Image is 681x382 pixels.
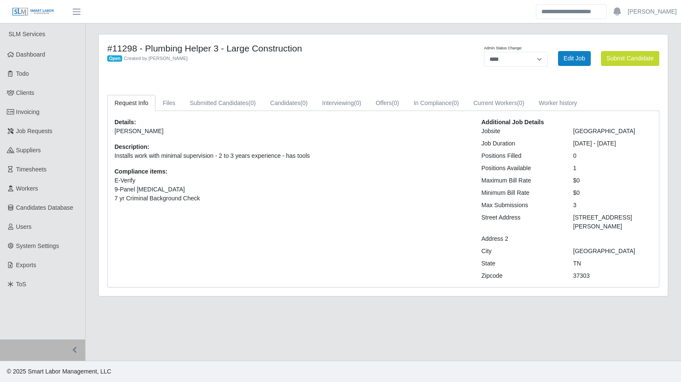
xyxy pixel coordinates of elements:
div: State [475,259,567,268]
div: [GEOGRAPHIC_DATA] [567,127,659,136]
a: Edit Job [558,51,591,66]
a: Offers [369,95,406,111]
span: Dashboard [16,51,46,58]
li: 9-Panel [MEDICAL_DATA] [114,185,469,194]
div: 1 [567,164,659,173]
span: Job Requests [16,128,53,134]
a: Interviewing [315,95,369,111]
a: [PERSON_NAME] [628,7,677,16]
li: E-Verify [114,176,469,185]
div: TN [567,259,659,268]
button: Submit Candidate [601,51,659,66]
label: Admin Status Change: [484,46,522,51]
span: Users [16,223,32,230]
span: Workers [16,185,38,192]
div: Street Address [475,213,567,231]
span: (0) [452,100,459,106]
div: 3 [567,201,659,210]
div: Positions Filled [475,151,567,160]
span: (0) [300,100,308,106]
span: Invoicing [16,108,40,115]
span: (0) [392,100,399,106]
b: Description: [114,143,149,150]
span: Candidates Database [16,204,74,211]
span: Clients [16,89,34,96]
span: SLM Services [9,31,45,37]
a: Worker history [532,95,584,111]
div: Address 2 [475,234,567,243]
a: Submitted Candidates [183,95,263,111]
div: Maximum Bill Rate [475,176,567,185]
div: [DATE] - [DATE] [567,139,659,148]
div: Jobsite [475,127,567,136]
a: In Compliance [406,95,466,111]
span: Todo [16,70,29,77]
span: © 2025 Smart Labor Management, LLC [7,368,111,375]
a: Files [155,95,183,111]
span: (0) [517,100,524,106]
div: $0 [567,176,659,185]
span: Suppliers [16,147,41,154]
a: Current Workers [466,95,532,111]
input: Search [536,4,607,19]
div: Job Duration [475,139,567,148]
b: Additional Job Details [481,119,544,125]
p: [PERSON_NAME] [114,127,469,136]
span: ToS [16,281,26,288]
div: Zipcode [475,271,567,280]
span: Timesheets [16,166,47,173]
span: Created by [PERSON_NAME] [124,56,188,61]
div: Max Submissions [475,201,567,210]
span: (0) [249,100,256,106]
b: Details: [114,119,136,125]
span: System Settings [16,242,59,249]
li: 7 yr Criminal Background Check [114,194,469,203]
h4: #11298 - Plumbing Helper 3 - Large Construction [107,43,424,54]
div: City [475,247,567,256]
a: Request Info [107,95,155,111]
div: $0 [567,188,659,197]
span: Exports [16,262,36,268]
div: Positions Available [475,164,567,173]
a: Candidates [263,95,315,111]
span: Open [107,55,122,62]
div: 0 [567,151,659,160]
b: Compliance items: [114,168,167,175]
div: 37303 [567,271,659,280]
p: Installs work with minimal supervision - 2 to 3 years experience - has tools [114,151,469,160]
img: SLM Logo [12,7,54,17]
div: Minimum Bill Rate [475,188,567,197]
div: [GEOGRAPHIC_DATA] [567,247,659,256]
div: [STREET_ADDRESS][PERSON_NAME] [567,213,659,231]
span: (0) [354,100,361,106]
